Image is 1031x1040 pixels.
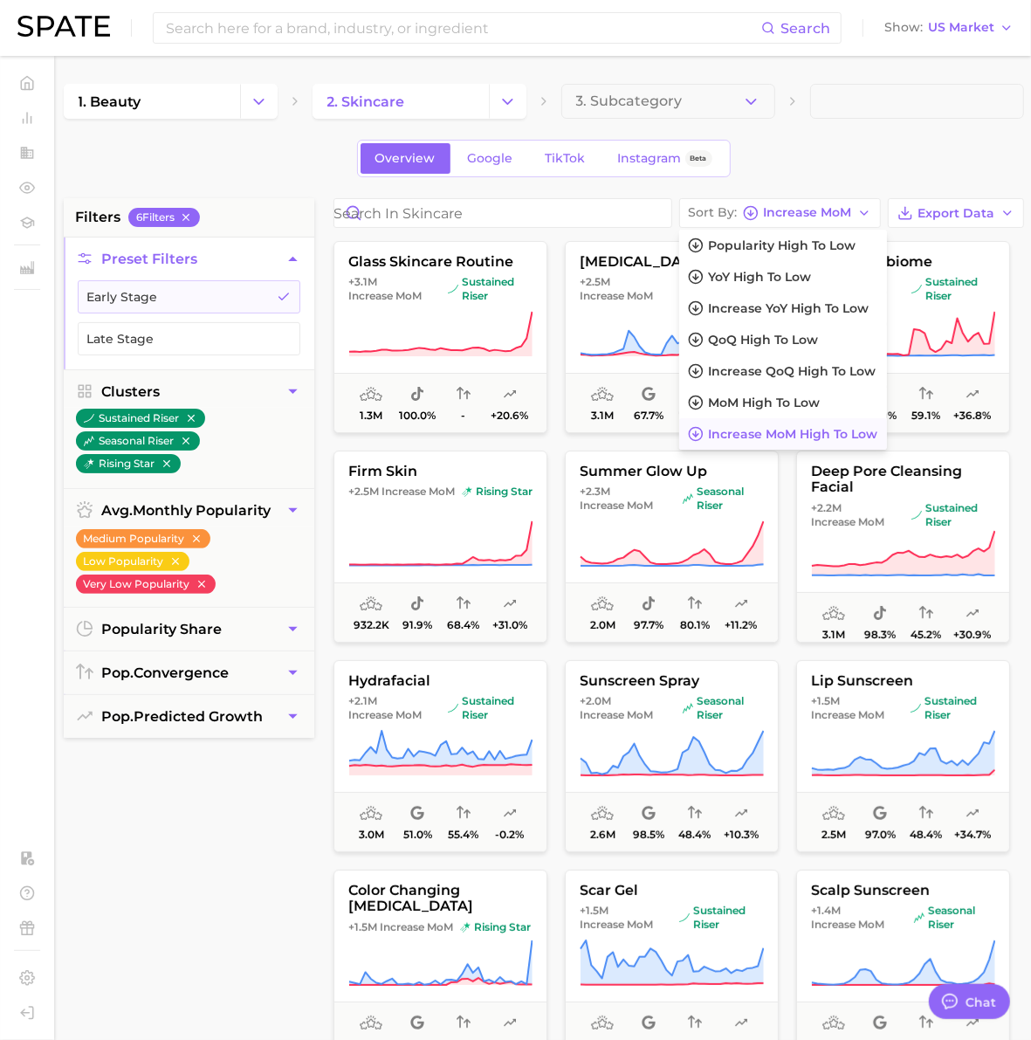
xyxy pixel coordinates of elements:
span: scalp sunscreen [797,883,1009,899]
button: Medium Popularity [76,529,210,548]
button: firm skin+2.5m Increase MoMrising starrising star932.2k91.9%68.4%+31.0% [333,451,547,643]
span: Popularity high to low [709,238,856,253]
span: Preset Filters [102,251,198,267]
span: Increase QoQ high to low [709,364,876,379]
a: Google [453,143,528,174]
img: rising star [84,458,94,469]
span: - [461,410,465,422]
span: average monthly popularity: Medium Popularity [591,803,614,824]
img: seasonal riser [683,703,693,713]
span: average monthly popularity: Medium Popularity [591,1013,614,1034]
span: Increase MoM [348,708,422,722]
span: deep pore cleansing facial [797,464,1009,496]
span: Overview [375,151,436,166]
span: popularity convergence: High Convergence [918,1013,932,1034]
span: popularity predicted growth: Uncertain [502,594,516,615]
span: popularity predicted growth: Likely [965,1013,979,1034]
button: Preset Filters [64,238,314,280]
span: popularity predicted growth: Uncertain [502,1013,516,1034]
span: popularity predicted growth: Very Likely [965,603,979,624]
span: popularity convergence: Very Low Convergence [456,1013,470,1034]
button: deep pore cleansing facial+2.2m Increase MoMsustained risersustained riser3.1m98.3%45.2%+30.9% [796,451,1010,643]
span: +2.5m [580,275,610,288]
span: Export Data [918,206,995,221]
span: 2. skincare [327,93,405,110]
span: average monthly popularity: Medium Popularity [822,803,845,824]
span: lip sunscreen [797,673,1009,689]
span: popularity convergence: Very High Convergence [687,594,701,615]
img: rising star [462,486,472,497]
span: sustained riser [448,275,533,303]
span: average monthly popularity: Medium Popularity [360,803,382,824]
span: seasonal riser [913,904,994,932]
span: sustained riser [911,501,995,529]
span: Increase MoM [580,918,653,932]
span: glass skincare routine [334,254,546,270]
span: Increase MoM [380,920,453,934]
span: popularity predicted growth: Very Unlikely [502,803,516,824]
a: Log out. Currently logged in with e-mail molly.masi@smallgirlspr.com. [14,1000,40,1026]
span: Beta [691,151,707,166]
img: sustained riser [911,703,921,713]
span: 3. Subcategory [576,93,683,109]
span: Instagram [618,151,682,166]
ul: Sort ByIncrease MoM [679,230,887,450]
span: 80.1% [679,619,709,631]
span: 3.0m [358,829,383,841]
button: Change Category [489,84,526,119]
span: Clusters [102,383,161,400]
button: Very Low Popularity [76,575,216,594]
span: popularity convergence: Medium Convergence [687,803,701,824]
span: Sort By [689,208,738,217]
span: 91.9% [402,619,432,631]
span: +10.3% [723,829,758,841]
span: scar gel [566,883,778,899]
span: monthly popularity [102,502,271,519]
span: popularity convergence: High Convergence [456,594,470,615]
span: 55.4% [448,829,478,841]
span: Increase MoM high to low [709,427,878,442]
span: YoY high to low [709,270,812,285]
span: average monthly popularity: Medium Popularity [360,594,382,615]
span: Show [884,23,923,32]
span: popularity predicted growth: Very Likely [965,803,979,824]
span: sustained riser [911,694,995,722]
span: popularity predicted growth: Very Unlikely [733,1013,747,1034]
span: Increase MoM [811,708,884,722]
span: filters [76,207,120,228]
button: rising star [76,454,181,473]
a: 2. skincare [313,84,489,119]
span: +2.1m [348,694,377,707]
button: hydrafacial+2.1m Increase MoMsustained risersustained riser3.0m51.0%55.4%-0.2% [333,660,547,852]
span: popularity convergence: Medium Convergence [918,803,932,824]
span: convergence [102,665,230,681]
span: popularity share: TikTok [410,594,424,615]
button: avg.monthly popularity [64,489,314,532]
img: SPATE [17,16,110,37]
span: popularity share: Google [873,803,887,824]
span: popularity share: TikTok [410,384,424,405]
button: Export Data [888,198,1024,228]
a: TikTok [531,143,601,174]
img: sustained riser [84,413,94,424]
span: popularity share: Google [642,803,656,824]
span: 97.7% [634,619,663,631]
span: 48.4% [910,829,942,841]
img: sustained riser [679,913,690,923]
span: average monthly popularity: Medium Popularity [591,594,614,615]
button: 3. Subcategory [561,84,775,119]
span: +2.2m [811,501,842,514]
span: +34.7% [953,829,990,841]
span: 51.0% [402,829,431,841]
span: Increase MoM [580,499,653,513]
span: 94.9% [863,410,896,422]
button: 6Filters [128,208,200,227]
span: popularity share: TikTok [642,594,656,615]
span: Search [780,20,830,37]
span: sustained riser [448,694,533,722]
button: pop.predicted growth [64,695,314,738]
span: average monthly popularity: Medium Popularity [360,384,382,405]
span: +2.0m [580,694,611,707]
span: 2.0m [589,619,615,631]
span: summer glow up [566,464,778,479]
